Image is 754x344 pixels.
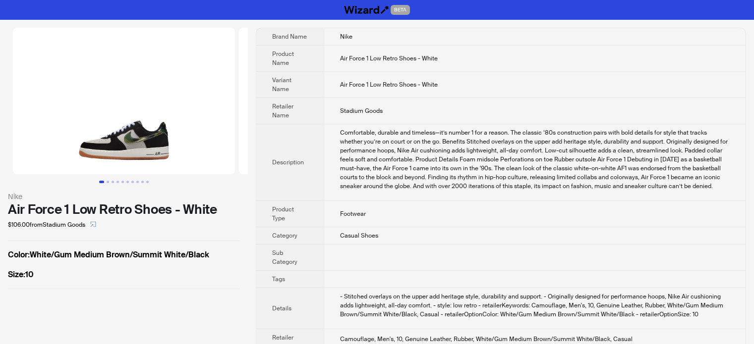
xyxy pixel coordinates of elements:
span: Sub Category [272,249,297,266]
span: Air Force 1 Low Retro Shoes - White [340,54,438,62]
label: 10 [8,269,240,281]
span: BETA [391,5,410,15]
img: Air Force 1 Low Retro Shoes - White Air Force 1 Low Retro Shoes - White image 1 [13,28,235,174]
span: Tags [272,275,285,283]
span: Brand Name [272,33,307,41]
span: Variant Name [272,76,291,93]
span: Air Force 1 Low Retro Shoes - White [340,81,438,89]
div: - Stitched overlays on the upper add heritage style, durability and support. - Originally designe... [340,292,730,319]
span: Size : [8,269,25,280]
span: Category [272,232,297,240]
div: Air Force 1 Low Retro Shoes - White [8,202,240,217]
button: Go to slide 9 [141,181,144,183]
span: Details [272,304,291,312]
div: Comfortable, durable and timeless—it’s number 1 for a reason. The classic ‘80s construction pairs... [340,128,730,191]
button: Go to slide 4 [116,181,119,183]
span: Casual Shoes [340,232,378,240]
span: select [90,221,96,227]
button: Go to slide 8 [136,181,139,183]
span: Color : [8,249,30,260]
span: Nike [340,33,352,41]
span: Product Type [272,205,294,222]
span: Retailer Name [272,102,293,119]
button: Go to slide 2 [107,181,109,183]
span: Description [272,158,304,166]
div: Camouflage, Men's, 10, Genuine Leather, Rubber, White/Gum Medium Brown/Summit White/Black, Casual [340,335,730,344]
img: Air Force 1 Low Retro Shoes - White Air Force 1 Low Retro Shoes - White image 2 [239,28,461,174]
button: Go to slide 7 [131,181,134,183]
span: Footwear [340,210,366,218]
button: Go to slide 5 [121,181,124,183]
span: Product Name [272,50,294,67]
div: $106.00 from Stadium Goods [8,217,240,233]
div: Nike [8,191,240,202]
button: Go to slide 1 [99,181,104,183]
label: White/Gum Medium Brown/Summit White/Black [8,249,240,261]
button: Go to slide 10 [146,181,149,183]
span: Stadium Goods [340,107,383,115]
button: Go to slide 6 [126,181,129,183]
button: Go to slide 3 [112,181,114,183]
